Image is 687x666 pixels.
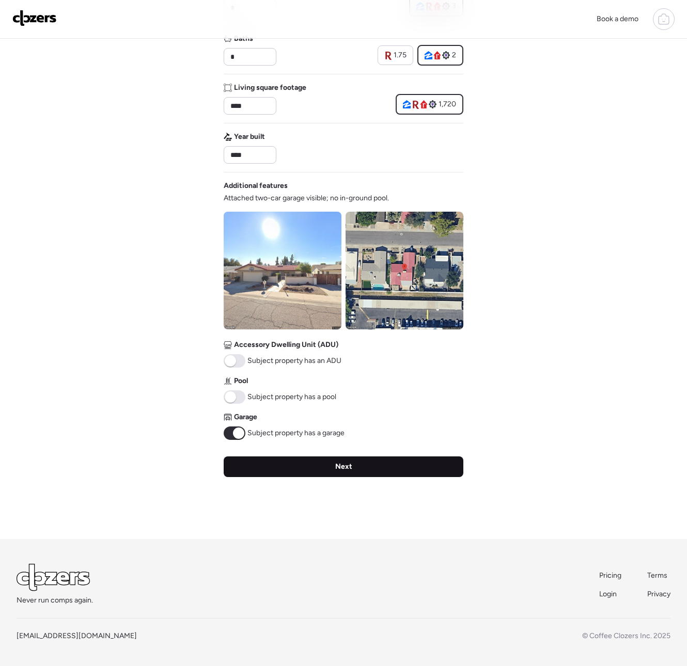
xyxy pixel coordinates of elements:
span: Terms [647,571,667,580]
span: Pricing [599,571,621,580]
span: 1,720 [439,99,456,109]
img: Logo [12,10,57,26]
a: Terms [647,570,670,581]
a: [EMAIL_ADDRESS][DOMAIN_NAME] [17,631,137,640]
a: Privacy [647,589,670,599]
span: Next [335,462,352,472]
a: Pricing [599,570,622,581]
span: 1.75 [394,50,407,60]
span: Subject property has an ADU [247,356,341,366]
span: Subject property has a garage [247,428,345,438]
span: Year built [234,132,265,142]
span: Login [599,590,617,598]
span: Never run comps again. [17,595,93,606]
span: Attached two-car garage visible; no in-ground pool. [224,193,389,203]
span: Additional features [224,181,288,191]
span: Privacy [647,590,670,598]
span: Accessory Dwelling Unit (ADU) [234,340,338,350]
span: Book a demo [597,14,638,23]
span: © Coffee Clozers Inc. 2025 [582,631,670,640]
span: Subject property has a pool [247,392,336,402]
span: 2 [452,50,456,60]
img: Logo Light [17,564,90,591]
span: Garage [234,412,257,422]
a: Login [599,589,622,599]
span: Living square footage [234,83,306,93]
span: Baths [234,34,253,44]
span: Pool [234,376,248,386]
